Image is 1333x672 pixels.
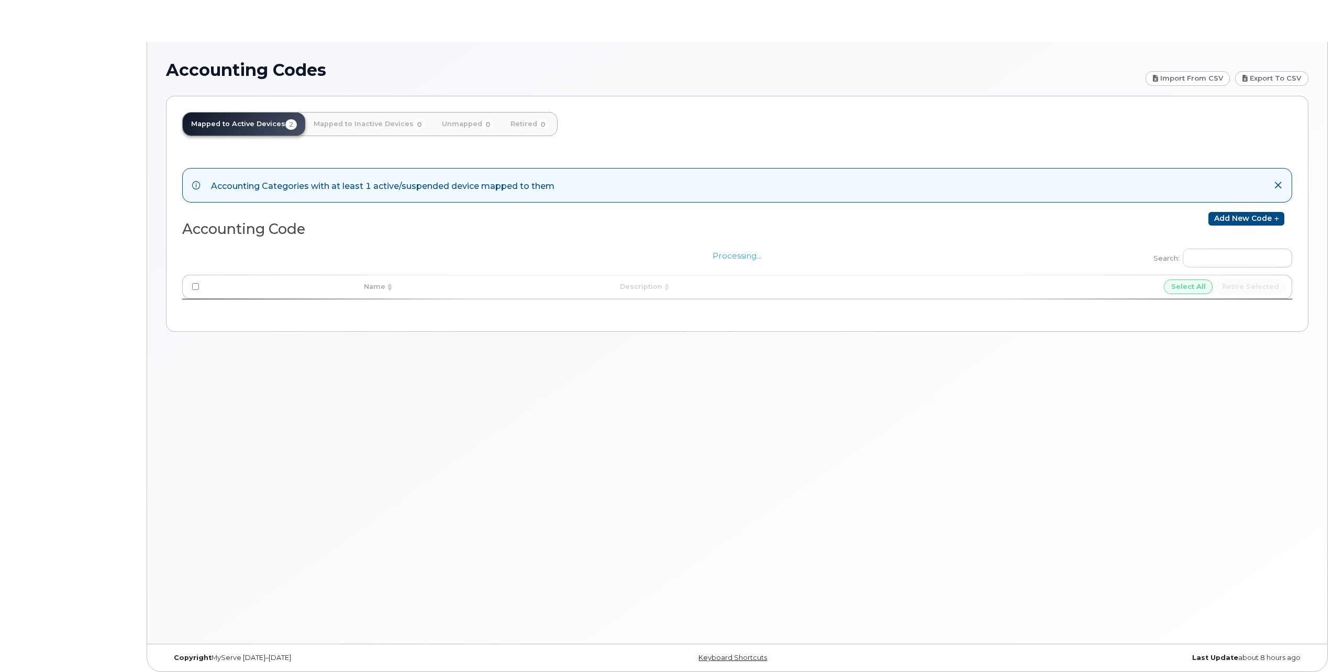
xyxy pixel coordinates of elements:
[1146,71,1230,86] a: Import from CSV
[305,113,434,136] a: Mapped to Inactive Devices
[174,654,212,662] strong: Copyright
[502,113,557,136] a: Retired
[414,119,425,130] span: 0
[285,119,297,130] span: 2
[166,61,1140,79] h1: Accounting Codes
[211,178,554,193] div: Accounting Categories with at least 1 active/suspended device mapped to them
[1235,71,1308,86] a: Export to CSV
[182,221,729,237] h2: Accounting Code
[183,113,305,136] a: Mapped to Active Devices
[166,654,547,662] div: MyServe [DATE]–[DATE]
[1208,212,1284,226] a: Add new code
[434,113,502,136] a: Unmapped
[537,119,549,130] span: 0
[482,119,494,130] span: 0
[698,654,767,662] a: Keyboard Shortcuts
[928,654,1308,662] div: about 8 hours ago
[182,240,1292,314] div: Processing...
[1192,654,1238,662] strong: Last Update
